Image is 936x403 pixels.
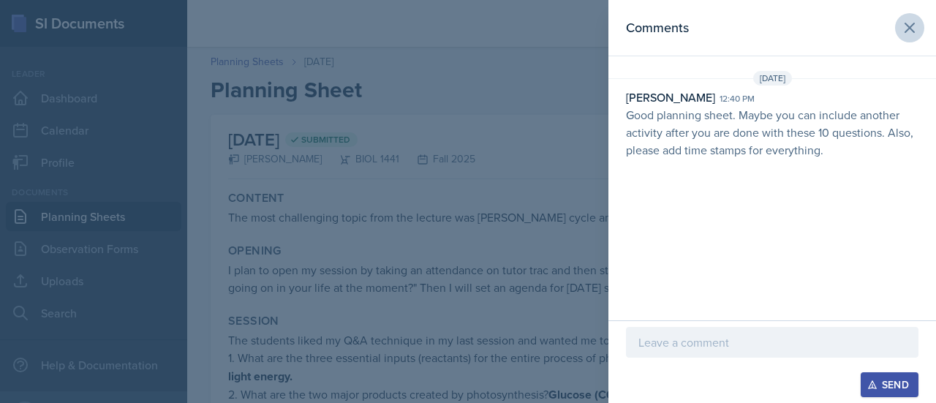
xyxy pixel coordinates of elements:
[753,71,792,86] span: [DATE]
[626,88,715,106] div: [PERSON_NAME]
[626,106,918,159] p: Good planning sheet. Maybe you can include another activity after you are done with these 10 ques...
[626,18,689,38] h2: Comments
[720,92,755,105] div: 12:40 pm
[870,379,909,391] div: Send
[861,372,918,397] button: Send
